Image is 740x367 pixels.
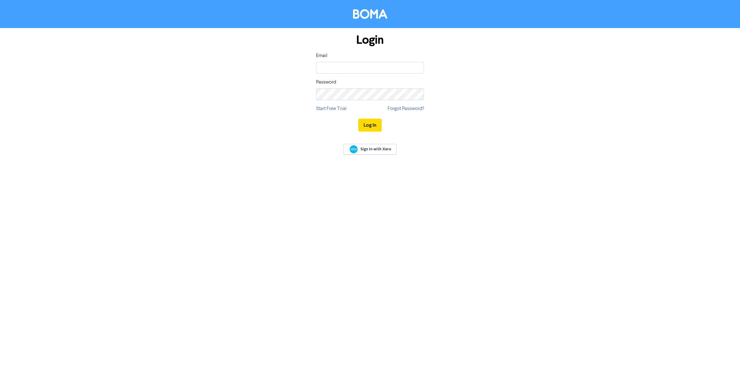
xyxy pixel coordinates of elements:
img: BOMA Logo [353,9,387,19]
a: Forgot Password? [388,105,424,112]
img: Xero logo [350,145,358,153]
a: Start Free Trial [316,105,347,112]
button: Log In [358,119,382,132]
h1: Login [316,33,424,47]
label: Password [316,79,336,86]
span: Sign In with Xero [360,146,391,152]
a: Sign In with Xero [343,144,397,155]
label: Email [316,52,327,59]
